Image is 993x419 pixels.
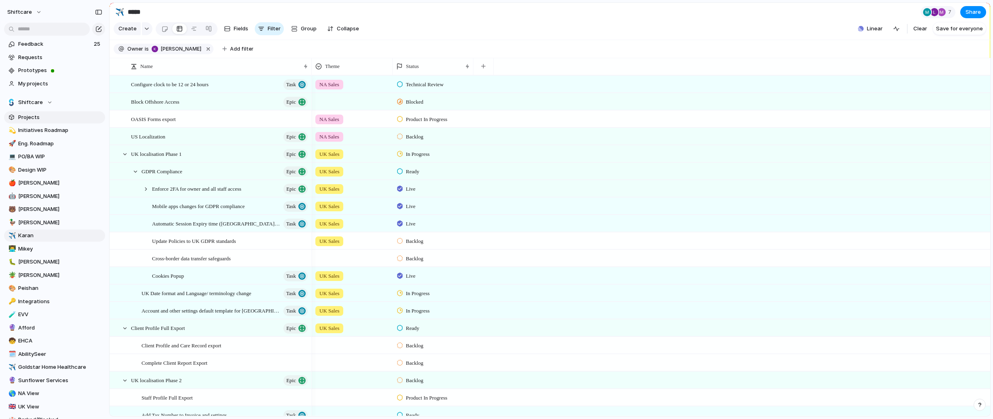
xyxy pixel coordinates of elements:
[221,22,251,35] button: Fields
[4,203,105,215] div: 🐻[PERSON_NAME]
[7,232,15,240] button: ✈️
[18,324,102,332] span: Afford
[8,257,14,267] div: 🐛
[4,401,105,413] a: 🇬🇧UK View
[283,97,308,107] button: Epic
[913,25,927,33] span: Clear
[286,288,296,299] span: Task
[4,335,105,347] div: 🧒EHCA
[8,349,14,359] div: 🗓️
[4,6,46,19] button: shiftcare
[7,166,15,174] button: 🎨
[406,150,430,158] span: In Progress
[4,217,105,229] div: 🦆[PERSON_NAME]
[8,218,14,227] div: 🦆
[140,62,153,70] span: Name
[18,403,102,411] span: UK View
[268,25,281,33] span: Filter
[7,126,15,134] button: 💫
[7,324,15,332] button: 🔮
[319,115,339,123] span: NA Sales
[283,166,308,177] button: Epic
[319,237,339,245] span: UK Sales
[18,284,102,292] span: Peishan
[152,271,184,280] span: Cookies Popup
[142,340,221,350] span: Client Profile and Care Record export
[118,25,137,33] span: Create
[4,387,105,400] a: 🌎NA View
[18,389,102,398] span: NA View
[286,201,296,212] span: Task
[145,45,149,53] span: is
[152,219,281,228] span: Automatic Session Expiry time ([GEOGRAPHIC_DATA] Only)
[152,236,236,245] span: Update Policies to UK GDPR standards
[218,43,258,55] button: Add filter
[283,79,308,90] button: Task
[8,165,14,174] div: 🎨
[406,62,419,70] span: Status
[7,389,15,398] button: 🌎
[286,375,296,386] span: Epic
[18,179,102,187] span: [PERSON_NAME]
[4,374,105,387] div: 🔮Sunflower Services
[319,220,339,228] span: UK Sales
[933,22,986,35] button: Save for everyone
[286,270,296,282] span: Task
[4,269,105,281] div: 🪴[PERSON_NAME]
[4,64,105,77] a: Prototypes
[18,219,102,227] span: [PERSON_NAME]
[7,179,15,187] button: 🍎
[18,40,91,48] span: Feedback
[18,113,102,121] span: Projects
[8,126,14,135] div: 💫
[7,245,15,253] button: 👨‍💻
[4,282,105,294] a: 🎨Peishan
[161,45,201,53] span: [PERSON_NAME]
[4,308,105,321] div: 🧪EVV
[4,38,105,50] a: Feedback25
[406,185,416,193] span: Live
[867,25,883,33] span: Linear
[142,358,207,367] span: Complete Client Report Export
[4,361,105,373] div: ✈️Goldstar Home Healthcare
[966,8,981,16] span: Share
[960,6,986,18] button: Share
[18,166,102,174] span: Design WIP
[8,363,14,372] div: ✈️
[4,243,105,255] a: 👨‍💻Mikey
[7,140,15,148] button: 🚀
[4,296,105,308] div: 🔑Integrations
[18,98,43,106] span: Shiftcare
[283,149,308,160] button: Epic
[18,192,102,200] span: [PERSON_NAME]
[286,323,296,334] span: Epic
[283,219,308,229] button: Task
[7,153,15,161] button: 💻
[4,138,105,150] a: 🚀Eng. Roadmap
[94,40,102,48] span: 25
[286,305,296,317] span: Task
[8,402,14,411] div: 🇬🇧
[406,220,416,228] span: Live
[319,168,339,176] span: UK Sales
[7,258,15,266] button: 🐛
[286,131,296,143] span: Epic
[8,179,14,188] div: 🍎
[4,348,105,360] a: 🗓️AbilitySeer
[114,22,141,35] button: Create
[325,62,340,70] span: Theme
[7,192,15,200] button: 🤖
[131,323,185,332] span: Client Profile Full Export
[4,78,105,90] a: My projects
[8,152,14,162] div: 💻
[7,403,15,411] button: 🇬🇧
[319,133,339,141] span: NA Sales
[4,164,105,176] a: 🎨Design WIP
[324,22,362,35] button: Collapse
[143,45,150,53] button: is
[18,271,102,279] span: [PERSON_NAME]
[406,255,423,263] span: Backlog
